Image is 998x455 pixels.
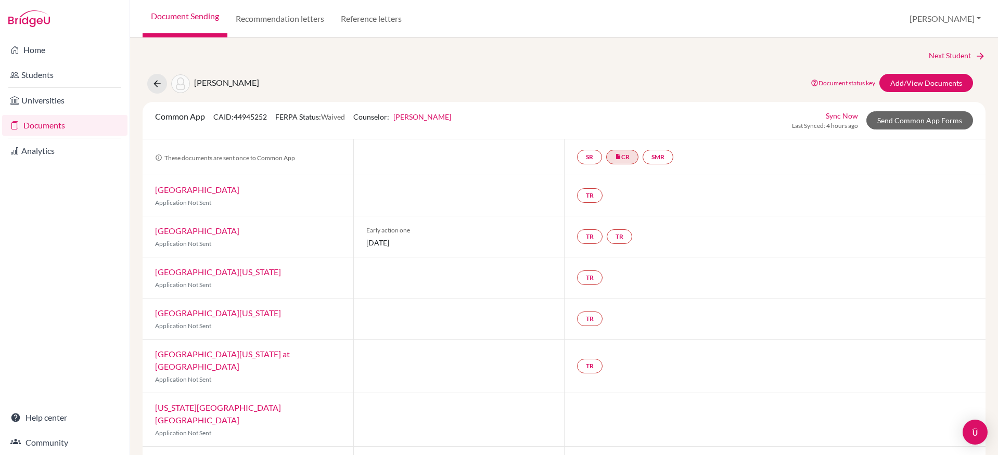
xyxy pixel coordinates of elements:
[577,188,603,203] a: TR
[607,229,632,244] a: TR
[155,111,205,121] span: Common App
[905,9,986,29] button: [PERSON_NAME]
[155,322,211,330] span: Application Not Sent
[866,111,973,129] a: Send Common App Forms
[2,40,127,60] a: Home
[321,112,345,121] span: Waived
[963,420,988,445] div: Open Intercom Messenger
[577,229,603,244] a: TR
[577,359,603,373] a: TR
[8,10,50,27] img: Bridge-U
[393,112,451,121] a: [PERSON_NAME]
[353,112,451,121] span: Counselor:
[366,226,552,235] span: Early action one
[213,112,267,121] span: CAID: 44945252
[2,407,127,428] a: Help center
[155,349,290,371] a: [GEOGRAPHIC_DATA][US_STATE] at [GEOGRAPHIC_DATA]
[155,429,211,437] span: Application Not Sent
[275,112,345,121] span: FERPA Status:
[2,432,127,453] a: Community
[2,140,127,161] a: Analytics
[155,281,211,289] span: Application Not Sent
[155,375,211,383] span: Application Not Sent
[155,185,239,194] a: [GEOGRAPHIC_DATA]
[615,153,621,160] i: insert_drive_file
[155,226,239,236] a: [GEOGRAPHIC_DATA]
[194,77,259,87] span: [PERSON_NAME]
[929,50,986,61] a: Next Student
[155,154,295,162] span: These documents are sent once to Common App
[155,308,281,318] a: [GEOGRAPHIC_DATA][US_STATE]
[155,240,211,248] span: Application Not Sent
[606,150,638,164] a: insert_drive_fileCR
[879,74,973,92] a: Add/View Documents
[577,270,603,285] a: TR
[2,115,127,136] a: Documents
[643,150,673,164] a: SMR
[155,267,281,277] a: [GEOGRAPHIC_DATA][US_STATE]
[366,237,552,248] span: [DATE]
[826,110,858,121] a: Sync Now
[811,79,875,87] a: Document status key
[155,402,281,425] a: [US_STATE][GEOGRAPHIC_DATA] [GEOGRAPHIC_DATA]
[577,150,602,164] a: SR
[792,121,858,131] span: Last Synced: 4 hours ago
[577,311,603,326] a: TR
[2,90,127,111] a: Universities
[155,199,211,206] span: Application Not Sent
[2,64,127,85] a: Students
